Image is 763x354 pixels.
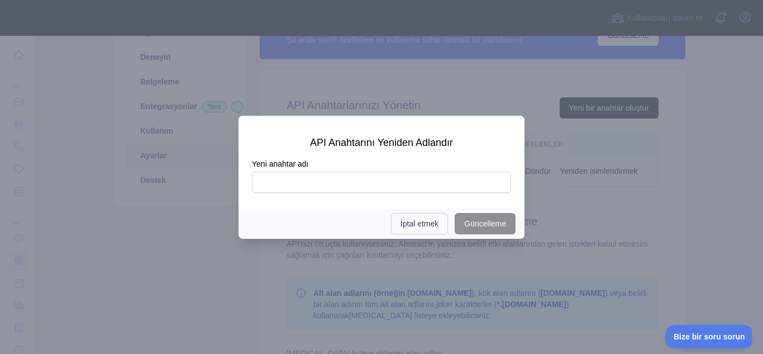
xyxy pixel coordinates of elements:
font: İptal etmek [400,219,438,228]
button: İptal etmek [391,213,448,234]
button: Güncelleme [455,213,516,234]
font: API Anahtarını Yeniden Adlandır [310,137,453,148]
font: Güncelleme [464,219,506,228]
font: Yeni anahtar adı [252,159,308,168]
iframe: Müşteri Desteğini Aç/Kapat [665,325,752,348]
